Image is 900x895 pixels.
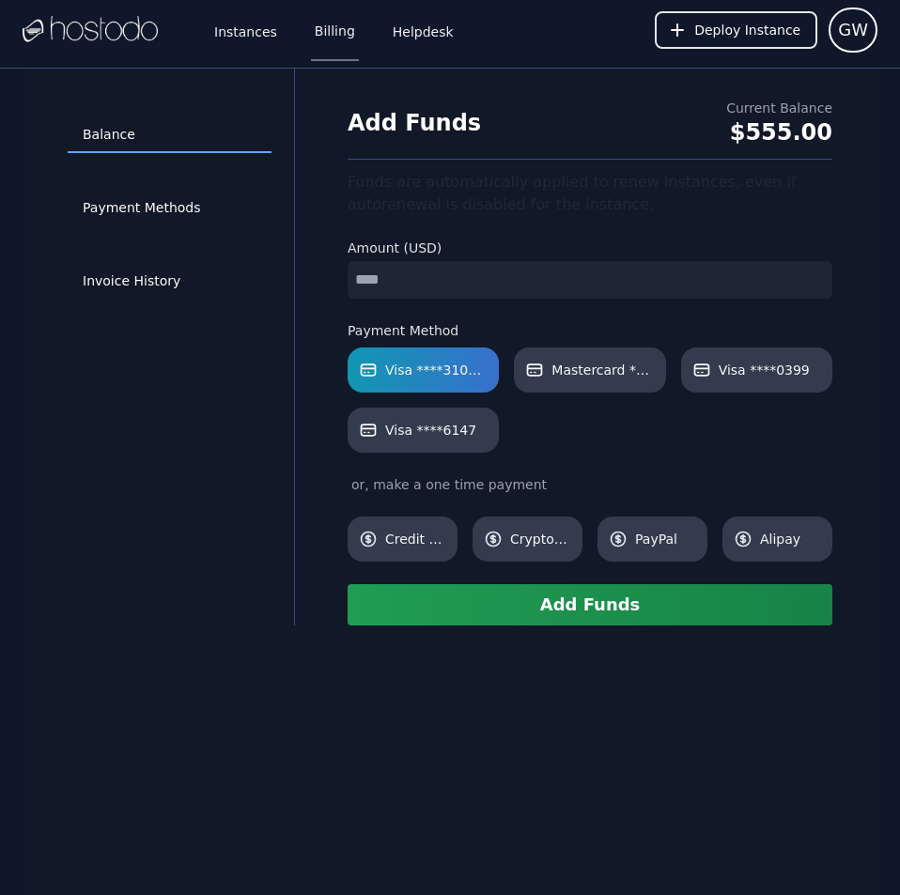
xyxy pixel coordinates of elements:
[68,191,272,226] a: Payment Methods
[655,11,817,49] button: Deploy Instance
[838,17,868,43] span: GW
[385,361,488,379] span: Visa ****3102 [Default]
[348,475,832,494] div: or, make a one time payment
[348,584,832,625] button: Add Funds
[829,8,877,53] button: User menu
[510,530,571,548] span: Cryptocurrency
[348,171,832,216] div: Funds are automatically applied to renew instances, even if autorenewal is disabled for the insta...
[348,108,481,138] h1: Add Funds
[726,117,832,147] div: $555.00
[68,264,272,300] a: Invoice History
[348,321,832,340] label: Payment Method
[726,99,832,117] div: Current Balance
[760,530,821,548] span: Alipay
[385,530,446,548] span: Credit Card
[23,16,158,44] img: Logo
[635,530,696,548] span: PayPal
[68,117,272,153] a: Balance
[348,239,832,257] label: Amount (USD)
[694,21,800,39] span: Deploy Instance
